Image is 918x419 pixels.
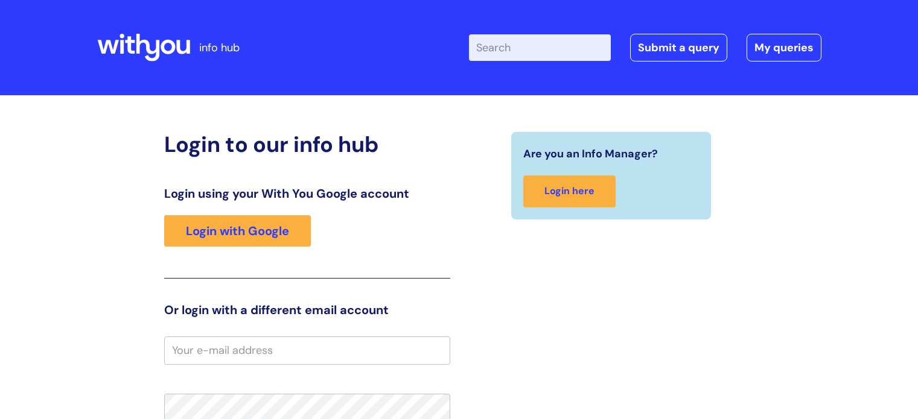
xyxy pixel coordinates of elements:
[469,34,611,61] input: Search
[523,175,616,207] a: Login here
[747,34,821,61] a: My queries
[164,215,311,247] a: Login with Google
[630,34,727,61] a: Submit a query
[164,303,450,317] h3: Or login with a different email account
[199,38,240,57] p: info hub
[164,131,450,157] h2: Login to our info hub
[164,336,450,364] input: Your e-mail address
[164,186,450,201] h3: Login using your With You Google account
[523,144,658,163] span: Are you an Info Manager?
